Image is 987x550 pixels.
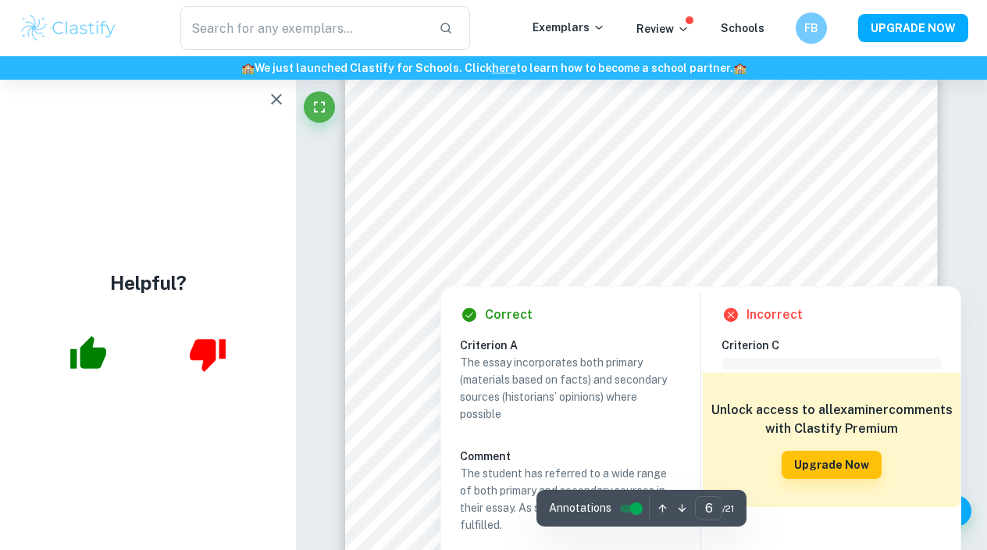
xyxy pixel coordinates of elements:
button: Upgrade Now [782,451,882,479]
h6: Unlock access to all examiner comments with Clastify Premium [711,401,953,438]
button: FB [796,12,827,44]
img: Clastify logo [19,12,118,44]
p: The student has referred to a wide range of both primary and secondary sources in their essay. As... [460,465,680,534]
p: The essay incorporates both primary (materials based on facts) and secondary sources (historians’... [460,354,680,423]
span: / 21 [722,502,734,516]
p: Exemplars [533,19,605,36]
h6: Criterion A [460,337,693,354]
h6: We just launched Clastify for Schools. Click to learn how to become a school partner. [3,59,984,77]
a: here [492,62,516,74]
h6: Correct [485,305,533,324]
button: UPGRADE NOW [858,14,968,42]
h6: Comment [460,448,680,465]
span: Annotations [549,500,611,516]
h6: FB [803,20,821,37]
span: 🏫 [733,62,746,74]
input: Search for any exemplars... [180,6,427,50]
span: 🏫 [241,62,255,74]
h4: Helpful? [110,269,187,297]
h6: Incorrect [746,305,803,324]
p: Review [636,20,689,37]
button: Fullscreen [304,91,335,123]
a: Schools [721,22,764,34]
h6: Criterion C [722,337,954,354]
